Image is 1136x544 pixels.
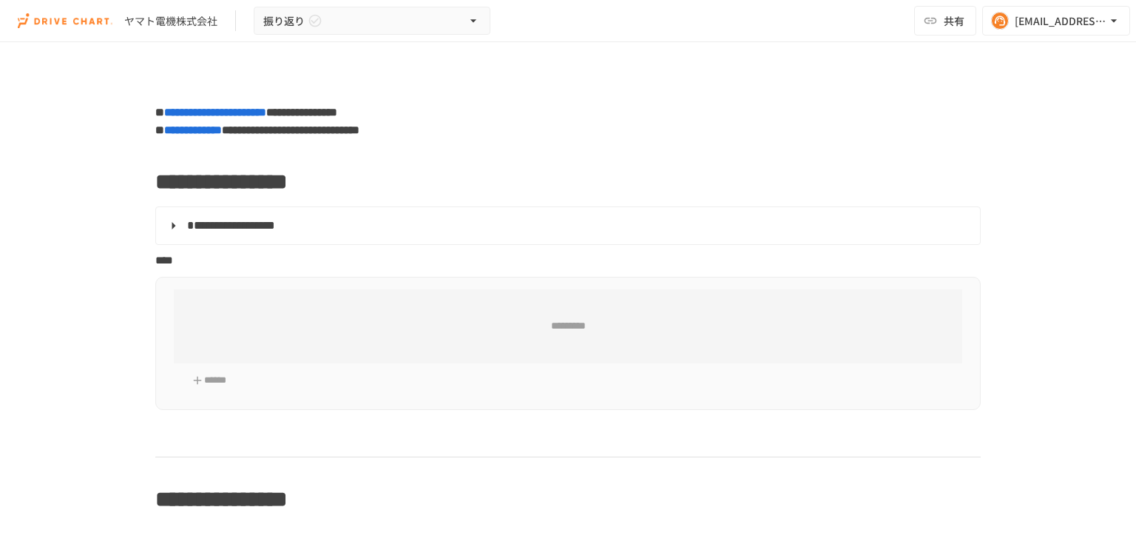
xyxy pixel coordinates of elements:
[982,6,1130,36] button: [EMAIL_ADDRESS][DOMAIN_NAME]
[18,9,112,33] img: i9VDDS9JuLRLX3JIUyK59LcYp6Y9cayLPHs4hOxMB9W
[944,13,964,29] span: 共有
[263,12,305,30] span: 振り返り
[124,13,217,29] div: ヤマト電機株式会社
[914,6,976,36] button: 共有
[254,7,490,36] button: 振り返り
[1015,12,1106,30] div: [EMAIL_ADDRESS][DOMAIN_NAME]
